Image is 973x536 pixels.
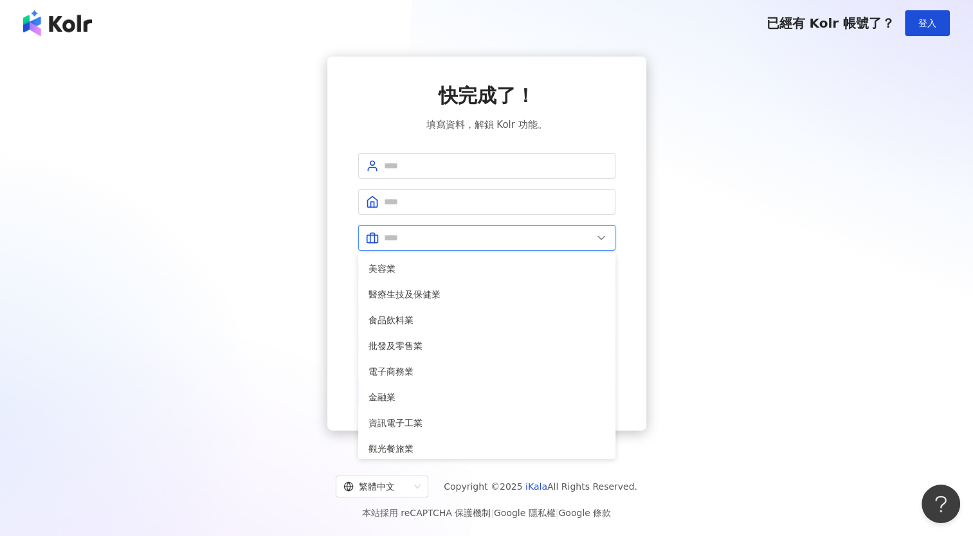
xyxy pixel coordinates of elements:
[426,117,547,132] span: 填寫資料，解鎖 Kolr 功能。
[368,364,605,379] span: 電子商務業
[368,262,605,276] span: 美容業
[491,508,494,518] span: |
[922,485,960,523] iframe: Help Scout Beacon - Open
[368,287,605,301] span: 醫療生技及保健業
[905,10,950,36] button: 登入
[918,18,936,28] span: 登入
[368,339,605,353] span: 批發及零售業
[368,390,605,404] span: 金融業
[368,313,605,327] span: 食品飲料業
[439,82,535,109] span: 快完成了！
[556,508,559,518] span: |
[766,15,895,31] span: 已經有 Kolr 帳號了？
[558,508,611,518] a: Google 條款
[525,481,547,492] a: iKala
[343,476,409,497] div: 繁體中文
[368,416,605,430] span: 資訊電子工業
[368,442,605,456] span: 觀光餐旅業
[494,508,556,518] a: Google 隱私權
[362,505,611,521] span: 本站採用 reCAPTCHA 保護機制
[23,10,92,36] img: logo
[444,479,637,494] span: Copyright © 2025 All Rights Reserved.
